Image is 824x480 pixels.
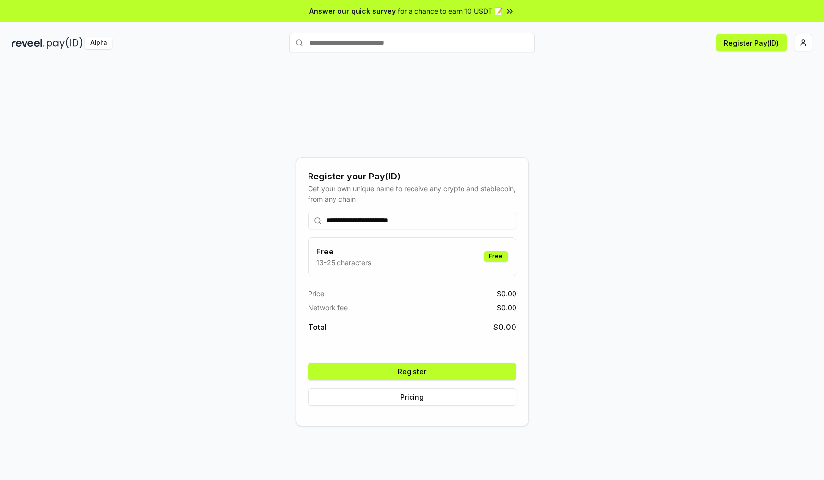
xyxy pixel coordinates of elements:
img: pay_id [47,37,83,49]
span: Network fee [308,303,348,313]
h3: Free [316,246,371,257]
span: $ 0.00 [497,288,516,299]
span: Total [308,321,327,333]
div: Free [484,251,508,262]
span: Answer our quick survey [309,6,396,16]
button: Register [308,363,516,380]
img: reveel_dark [12,37,45,49]
span: Price [308,288,324,299]
button: Register Pay(ID) [716,34,787,51]
span: $ 0.00 [497,303,516,313]
span: $ 0.00 [493,321,516,333]
div: Get your own unique name to receive any crypto and stablecoin, from any chain [308,183,516,204]
button: Pricing [308,388,516,406]
p: 13-25 characters [316,257,371,268]
span: for a chance to earn 10 USDT 📝 [398,6,503,16]
div: Register your Pay(ID) [308,170,516,183]
div: Alpha [85,37,112,49]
